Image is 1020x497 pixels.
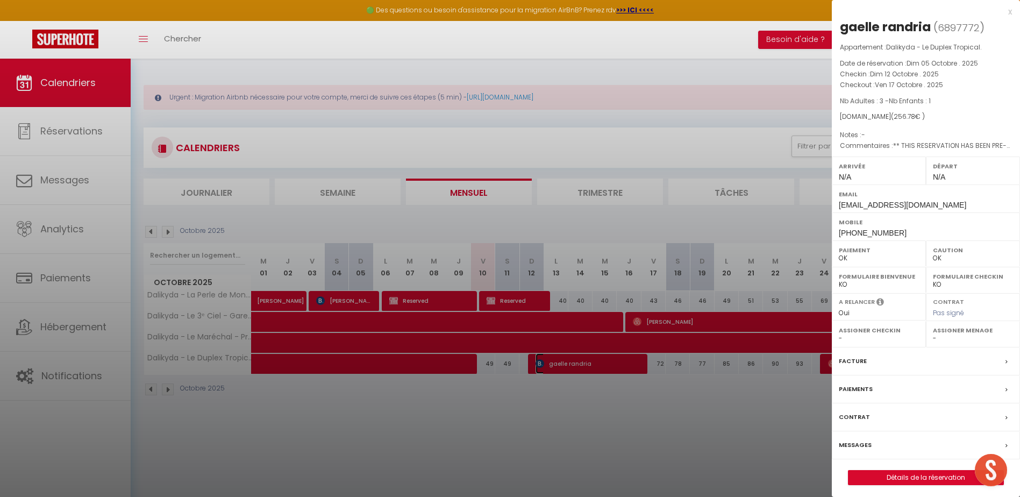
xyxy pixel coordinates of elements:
[840,140,1012,151] p: Commentaires :
[839,201,966,209] span: [EMAIL_ADDRESS][DOMAIN_NAME]
[840,130,1012,140] p: Notes :
[840,80,1012,90] p: Checkout :
[933,173,945,181] span: N/A
[839,173,851,181] span: N/A
[839,217,1013,228] label: Mobile
[933,161,1013,172] label: Départ
[839,189,1013,200] label: Email
[839,356,867,367] label: Facture
[933,308,964,317] span: Pas signé
[933,245,1013,255] label: Caution
[876,297,884,309] i: Sélectionner OUI si vous souhaiter envoyer les séquences de messages post-checkout
[840,18,931,35] div: gaelle randria
[848,470,1004,485] button: Détails de la réservation
[839,161,919,172] label: Arrivée
[840,112,1012,122] div: [DOMAIN_NAME]
[933,271,1013,282] label: Formulaire Checkin
[938,21,980,34] span: 6897772
[832,5,1012,18] div: x
[839,411,870,423] label: Contrat
[839,297,875,307] label: A relancer
[839,271,919,282] label: Formulaire Bienvenue
[889,96,931,105] span: Nb Enfants : 1
[975,454,1007,486] div: Ouvrir le chat
[861,130,865,139] span: -
[933,325,1013,336] label: Assigner Menage
[933,297,964,304] label: Contrat
[891,112,925,121] span: ( € )
[875,80,943,89] span: Ven 17 Octobre . 2025
[894,112,915,121] span: 256.78
[933,20,985,35] span: ( )
[886,42,982,52] span: Dalikyda - Le Duplex Tropical.
[839,325,919,336] label: Assigner Checkin
[907,59,978,68] span: Dim 05 Octobre . 2025
[839,439,872,451] label: Messages
[870,69,939,79] span: Dim 12 Octobre . 2025
[840,96,931,105] span: Nb Adultes : 3 -
[839,245,919,255] label: Paiement
[848,471,1003,485] a: Détails de la réservation
[839,229,907,237] span: [PHONE_NUMBER]
[840,58,1012,69] p: Date de réservation :
[839,384,873,395] label: Paiements
[840,69,1012,80] p: Checkin :
[840,42,1012,53] p: Appartement :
